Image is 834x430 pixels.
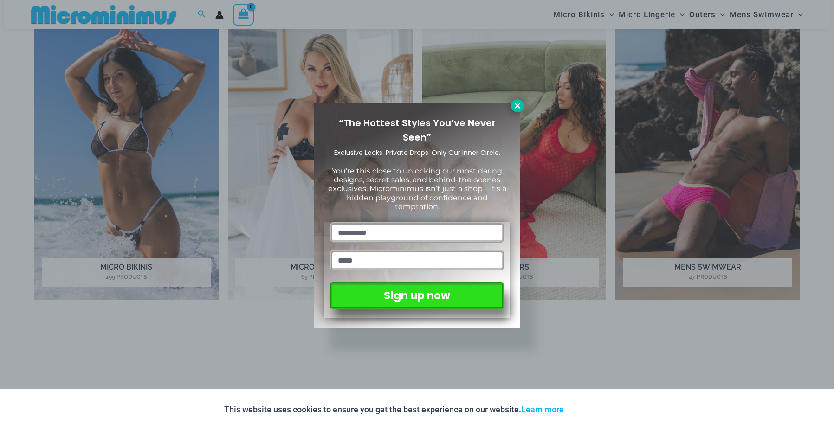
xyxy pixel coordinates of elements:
button: Sign up now [330,282,504,309]
p: This website uses cookies to ensure you get the best experience on our website. [224,403,564,417]
span: Exclusive Looks. Private Drops. Only Our Inner Circle. [334,148,500,157]
span: “The Hottest Styles You’ve Never Seen” [339,116,496,144]
a: Learn more [521,404,564,414]
span: You’re this close to unlocking our most daring designs, secret sales, and behind-the-scenes exclu... [328,167,506,211]
button: Accept [571,398,610,421]
button: Close [511,99,524,112]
